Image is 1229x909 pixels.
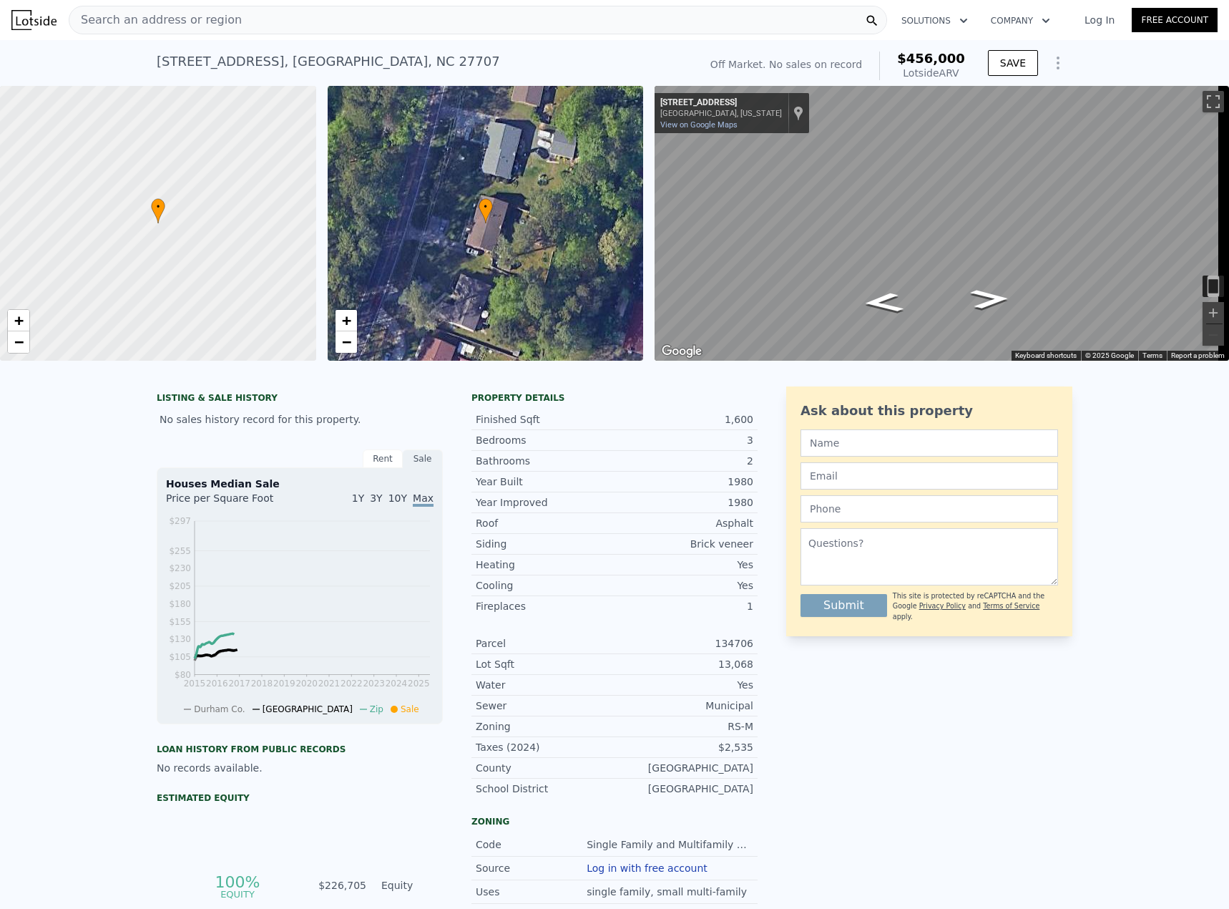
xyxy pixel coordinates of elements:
div: Rent [363,449,403,468]
div: Yes [614,578,753,593]
div: RS-M [614,719,753,734]
div: [GEOGRAPHIC_DATA] [614,761,753,775]
button: Company [979,8,1062,34]
tspan: $297 [169,516,191,526]
div: • [151,198,165,223]
div: Zoning [476,719,614,734]
div: Roof [476,516,614,530]
div: Year Improved [476,495,614,510]
div: 13,068 [614,657,753,671]
div: 134706 [614,636,753,651]
button: Toggle fullscreen view [1203,91,1224,112]
span: 1Y [352,492,364,504]
button: Log in with free account [587,862,707,874]
tspan: 2023 [363,679,385,689]
span: 3Y [370,492,382,504]
div: Lot Sqft [476,657,614,671]
tspan: $80 [175,670,191,680]
a: Zoom out [336,331,357,353]
div: Single Family and Multifamily Housing [587,837,753,852]
div: 1 [614,599,753,613]
tspan: 100% [215,873,260,891]
div: $2,535 [614,740,753,754]
div: Heating [476,558,614,572]
div: Uses [476,885,587,899]
td: Equity [378,878,443,893]
span: $456,000 [897,51,965,66]
a: Zoom in [8,310,29,331]
a: Free Account [1132,8,1218,32]
tspan: 2015 [184,679,206,689]
a: Log In [1067,13,1132,27]
path: Go South, Hope Valley Rd [954,284,1026,313]
tspan: $155 [169,617,191,627]
tspan: $230 [169,563,191,573]
div: Taxes (2024) [476,740,614,754]
div: Water [476,678,614,692]
div: [GEOGRAPHIC_DATA] [614,782,753,796]
button: Submit [800,594,887,617]
div: Yes [614,558,753,572]
button: SAVE [988,50,1038,76]
span: Zip [370,704,383,714]
div: Year Built [476,475,614,489]
div: [STREET_ADDRESS] [660,97,782,109]
tspan: 2021 [318,679,341,689]
div: Brick veneer [614,537,753,551]
div: • [479,198,493,223]
div: Zoning [471,816,758,827]
span: − [341,333,351,351]
div: LISTING & SALE HISTORY [157,392,443,407]
div: Municipal [614,699,753,713]
div: County [476,761,614,775]
tspan: $180 [169,599,191,609]
div: 1980 [614,475,753,489]
span: Search an address or region [69,11,242,29]
div: Bedrooms [476,433,614,447]
div: Source [476,861,587,875]
tspan: 2025 [408,679,430,689]
tspan: 2020 [295,679,318,689]
button: Zoom out [1203,324,1224,346]
img: Google [658,342,705,361]
button: Toggle motion tracking [1203,276,1224,297]
tspan: $205 [169,581,191,591]
div: Parcel [476,636,614,651]
div: Houses Median Sale [166,477,434,491]
tspan: 2016 [206,679,228,689]
span: Durham Co. [194,704,245,714]
input: Email [800,462,1058,490]
tspan: 2018 [251,679,273,689]
span: 10Y [388,492,407,504]
div: 3 [614,433,753,447]
a: Privacy Policy [919,602,966,610]
span: • [479,200,493,213]
div: single family, small multi-family [587,885,750,899]
tspan: equity [220,888,255,899]
tspan: 2017 [228,679,250,689]
tspan: $105 [169,652,191,662]
tspan: 2024 [386,679,408,689]
div: Code [476,837,587,852]
button: Show Options [1044,49,1072,77]
input: Name [800,429,1058,457]
path: Go North, Hope Valley Rd [846,288,921,317]
div: Map [655,86,1229,361]
div: Sewer [476,699,614,713]
div: Off Market. No sales on record [710,57,862,72]
a: Zoom in [336,310,357,331]
span: + [341,311,351,329]
div: Property details [471,392,758,404]
div: Fireplaces [476,599,614,613]
div: Bathrooms [476,454,614,468]
span: [GEOGRAPHIC_DATA] [263,704,353,714]
button: Keyboard shortcuts [1015,351,1077,361]
div: 1980 [614,495,753,510]
div: Siding [476,537,614,551]
tspan: $130 [169,634,191,644]
a: Report a problem [1171,351,1225,359]
div: [STREET_ADDRESS] , [GEOGRAPHIC_DATA] , NC 27707 [157,52,500,72]
div: No sales history record for this property. [157,407,443,432]
div: No records available. [157,761,443,775]
div: 1,600 [614,412,753,427]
